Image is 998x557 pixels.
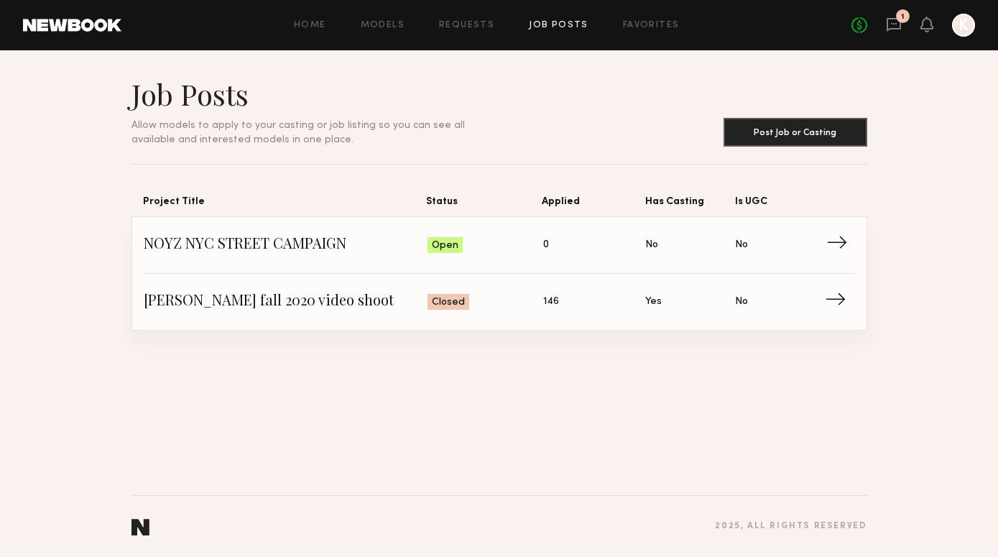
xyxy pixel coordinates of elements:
[144,291,428,313] span: [PERSON_NAME] fall 2020 video shoot
[645,237,658,253] span: No
[543,294,559,310] span: 146
[724,118,867,147] button: Post Job or Casting
[131,121,465,144] span: Allow models to apply to your casting or job listing so you can see all available and interested ...
[144,274,855,330] a: [PERSON_NAME] fall 2020 video shootClosed146YesNo→
[361,21,405,30] a: Models
[426,193,542,216] span: Status
[886,17,902,34] a: 1
[144,234,428,256] span: NOYZ NYC STREET CAMPAIGN
[645,193,736,216] span: Has Casting
[826,234,856,256] span: →
[144,217,855,274] a: NOYZ NYC STREET CAMPAIGNOpen0NoNo→
[645,294,662,310] span: Yes
[901,13,905,21] div: 1
[529,21,588,30] a: Job Posts
[952,14,975,37] a: K
[131,76,499,112] h1: Job Posts
[715,522,867,531] div: 2025 , all rights reserved
[623,21,680,30] a: Favorites
[432,295,465,310] span: Closed
[735,237,748,253] span: No
[143,193,427,216] span: Project Title
[825,291,854,313] span: →
[735,294,748,310] span: No
[543,237,549,253] span: 0
[294,21,326,30] a: Home
[735,193,826,216] span: Is UGC
[542,193,644,216] span: Applied
[432,239,458,253] span: Open
[439,21,494,30] a: Requests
